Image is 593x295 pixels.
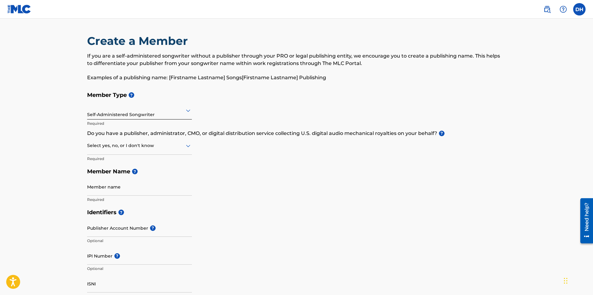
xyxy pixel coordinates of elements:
h5: Member Type [87,89,506,102]
a: Public Search [541,3,553,15]
h5: Member Name [87,165,506,178]
div: Self-Administered Songwriter [87,103,192,118]
p: Do you have a publisher, administrator, CMO, or digital distribution service collecting U.S. digi... [87,130,506,137]
p: Examples of a publishing name: [Firstname Lastname] Songs[Firstname Lastname] Publishing [87,74,506,81]
p: Optional [87,238,192,244]
img: search [543,6,551,13]
span: ? [132,169,138,174]
img: help [560,6,567,13]
span: ? [150,225,156,231]
span: ? [114,253,120,259]
p: Required [87,121,192,126]
div: Drag [564,271,568,290]
h2: Create a Member [87,34,191,48]
p: If you are a self-administered songwriter without a publisher through your PRO or legal publishin... [87,52,506,67]
p: Required [87,156,192,162]
span: ? [439,131,445,136]
p: Required [87,197,192,202]
img: MLC Logo [7,5,31,14]
span: ? [129,92,134,98]
span: ? [118,210,124,215]
h5: Identifiers [87,206,506,219]
div: Help [557,3,569,15]
iframe: Chat Widget [562,265,593,295]
p: Optional [87,266,192,271]
div: User Menu [573,3,586,15]
iframe: Resource Center [576,196,593,246]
